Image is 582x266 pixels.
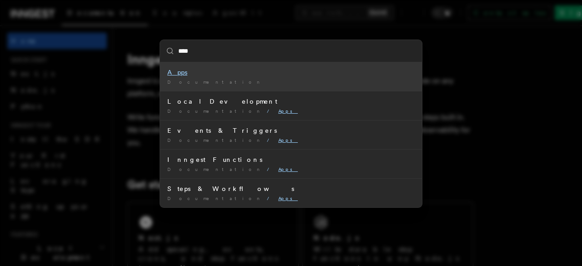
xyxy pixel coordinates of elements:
[167,184,415,193] div: Steps & Workflows
[267,196,275,201] span: /
[167,126,415,135] div: Events & Triggers
[278,108,298,114] mark: Apps
[267,166,275,172] span: /
[278,137,298,143] mark: Apps
[167,79,263,85] span: Documentation
[278,166,298,172] mark: Apps
[267,108,275,114] span: /
[267,137,275,143] span: /
[167,69,187,76] mark: Apps
[167,196,263,201] span: Documentation
[167,97,415,106] div: Local Development
[167,108,263,114] span: Documentation
[167,155,415,164] div: Inngest Functions
[167,137,263,143] span: Documentation
[278,196,298,201] mark: Apps
[167,166,263,172] span: Documentation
